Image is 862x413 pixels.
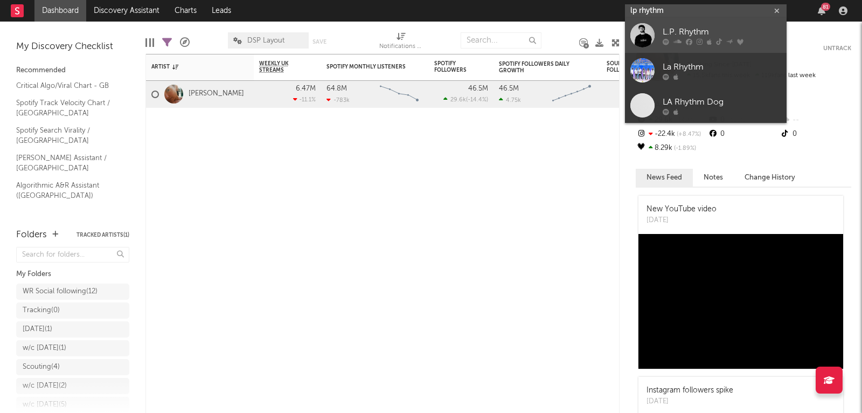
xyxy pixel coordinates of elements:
[625,4,787,18] input: Search for artists
[636,169,693,187] button: News Feed
[625,88,787,123] a: LA Rhythm Dog
[16,284,129,300] a: WR Social following(12)
[77,232,129,238] button: Tracked Artists(1)
[434,60,472,73] div: Spotify Followers
[293,96,316,103] div: -11.1 %
[16,229,47,242] div: Folders
[16,97,119,119] a: Spotify Track Velocity Chart / [GEOGRAPHIC_DATA]
[16,40,129,53] div: My Discovery Checklist
[23,361,60,374] div: Scouting ( 4 )
[16,359,129,375] a: Scouting(4)
[16,207,119,229] a: Editorial A&R Assistant ([GEOGRAPHIC_DATA])
[16,378,129,394] a: w/c [DATE](2)
[326,64,407,70] div: Spotify Monthly Listeners
[16,152,119,174] a: [PERSON_NAME] Assistant / [GEOGRAPHIC_DATA]
[646,396,733,407] div: [DATE]
[326,97,350,104] div: -783k
[16,302,129,319] a: Tracking(0)
[499,97,521,104] div: 4.75k
[379,27,422,58] div: Notifications (Artist)
[23,380,67,393] div: w/c [DATE] ( 2 )
[16,247,129,263] input: Search for folders...
[312,39,326,45] button: Save
[672,146,696,152] span: -1.89 %
[547,81,596,108] svg: Chart title
[646,215,717,226] div: [DATE]
[151,64,232,70] div: Artist
[296,85,316,92] div: 6.47M
[693,169,734,187] button: Notes
[16,340,129,356] a: w/c [DATE](1)
[162,27,172,58] div: Filters(1 of 1)
[625,18,787,53] a: L.P. Rhythm
[607,60,644,73] div: SoundCloud Followers
[23,304,60,317] div: Tracking ( 0 )
[145,27,154,58] div: Edit Columns
[23,342,66,355] div: w/c [DATE] ( 1 )
[16,321,129,338] a: [DATE](1)
[663,96,781,109] div: LA Rhythm Dog
[707,127,779,141] div: 0
[625,53,787,88] a: La Rhythm
[259,60,300,73] span: Weekly UK Streams
[461,32,541,49] input: Search...
[16,180,119,202] a: Algorithmic A&R Assistant ([GEOGRAPHIC_DATA])
[16,80,119,92] a: Critical Algo/Viral Chart - GB
[468,85,488,92] div: 46.5M
[16,268,129,281] div: My Folders
[818,6,825,15] button: 81
[780,113,851,127] div: --
[16,125,119,147] a: Spotify Search Virality / [GEOGRAPHIC_DATA]
[499,85,519,92] div: 46.5M
[23,323,52,336] div: [DATE] ( 1 )
[636,141,707,155] div: 8.29k
[734,169,806,187] button: Change History
[16,397,129,413] a: w/c [DATE](5)
[646,385,733,396] div: Instagram followers spike
[247,37,284,44] span: DSP Layout
[23,285,98,298] div: WR Social following ( 12 )
[675,132,701,137] span: +8.47 %
[443,96,488,103] div: ( )
[450,97,466,103] span: 29.6k
[636,127,707,141] div: -22.4k
[780,127,851,141] div: 0
[379,40,422,53] div: Notifications (Artist)
[375,81,423,108] svg: Chart title
[189,90,244,99] a: [PERSON_NAME]
[180,27,190,58] div: A&R Pipeline
[823,43,851,54] button: Untrack
[499,61,580,74] div: Spotify Followers Daily Growth
[821,3,830,11] div: 81
[16,64,129,77] div: Recommended
[326,85,347,92] div: 64.8M
[23,398,67,411] div: w/c [DATE] ( 5 )
[646,204,717,215] div: New YouTube video
[663,26,781,39] div: L.P. Rhythm
[468,97,486,103] span: -14.4 %
[663,61,781,74] div: La Rhythm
